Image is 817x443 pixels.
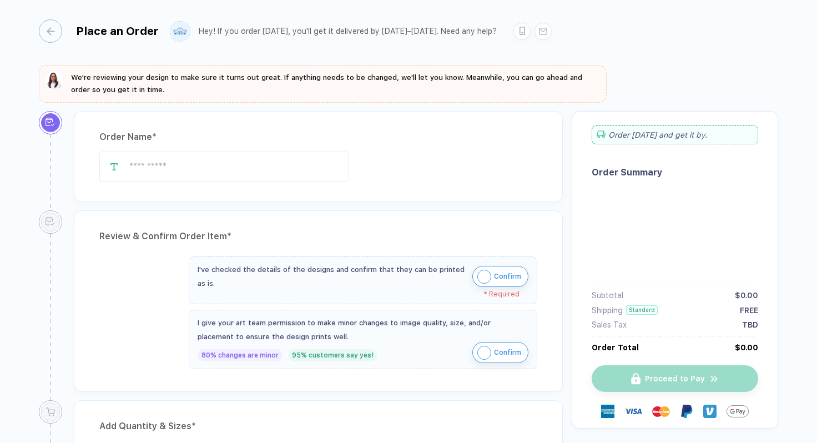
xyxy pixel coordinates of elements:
[592,320,627,329] div: Sales Tax
[740,306,758,315] div: FREE
[99,417,537,435] div: Add Quantity & Sizes
[592,291,623,300] div: Subtotal
[592,306,623,315] div: Shipping
[472,266,528,287] button: iconConfirm
[198,316,528,344] div: I give your art team permission to make minor changes to image quality, size, and/or placement to...
[198,349,283,361] div: 80% changes are minor
[170,22,190,41] img: user profile
[99,128,537,146] div: Order Name
[71,73,582,94] span: We're reviewing your design to make sure it turns out great. If anything needs to be changed, we'...
[477,346,491,360] img: icon
[735,343,758,352] div: $0.00
[76,24,159,38] div: Place an Order
[477,270,491,284] img: icon
[680,405,693,418] img: Paypal
[494,268,521,285] span: Confirm
[601,405,614,418] img: express
[46,72,63,89] img: sophie
[198,290,520,298] div: * Required
[592,343,639,352] div: Order Total
[735,291,758,300] div: $0.00
[472,342,528,363] button: iconConfirm
[99,228,537,245] div: Review & Confirm Order Item
[624,402,642,420] img: visa
[592,167,758,178] div: Order Summary
[199,27,497,36] div: Hey! If you order [DATE], you'll get it delivered by [DATE]–[DATE]. Need any help?
[742,320,758,329] div: TBD
[703,405,717,418] img: Venmo
[592,125,758,144] div: Order [DATE] and get it by .
[46,72,600,96] button: We're reviewing your design to make sure it turns out great. If anything needs to be changed, we'...
[652,402,670,420] img: master-card
[288,349,377,361] div: 95% customers say yes!
[198,263,467,290] div: I've checked the details of the designs and confirm that they can be printed as is.
[626,305,658,315] div: Standard
[494,344,521,361] span: Confirm
[727,400,749,422] img: GPay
